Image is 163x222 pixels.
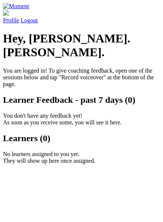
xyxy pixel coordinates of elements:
[3,3,29,10] img: Moment
[3,112,160,126] p: You don't have any feedback yet! As soon as you receive some, you will see it here.
[3,32,160,59] h1: Hey, [PERSON_NAME].[PERSON_NAME].
[3,151,160,164] p: No learners assigned to you yet. They will show up here once assigned.
[3,10,9,16] img: default_avatar-b4e2223d03051bc43aaaccfb402a43260a3f17acc7fafc1603fdf008d6cba3c9.png
[3,67,160,88] p: You are logged in! To give coaching feedback, open one of the sessions below and tap "Record voic...
[3,133,160,143] h2: Learners (0)
[3,10,160,23] a: Profile
[3,95,160,105] h2: Learner Feedback - past 7 days (0)
[21,17,38,23] a: Logout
